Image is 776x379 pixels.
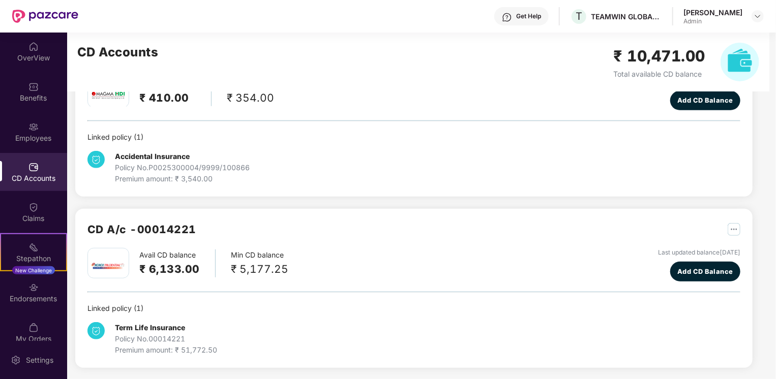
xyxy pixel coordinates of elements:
[115,152,190,161] b: Accidental Insurance
[502,12,512,22] img: svg+xml;base64,PHN2ZyBpZD0iSGVscC0zMngzMiIgeG1sbnM9Imh0dHA6Ly93d3cudzMub3JnLzIwMDAvc3ZnIiB3aWR0aD...
[1,254,66,264] div: Stepathon
[231,261,288,277] div: ₹ 5,177.25
[139,249,216,277] div: Avail CD balance
[12,10,78,23] img: New Pazcare Logo
[115,323,185,332] b: Term Life Insurance
[115,162,250,173] div: Policy No. P0025300004/9999/100866
[670,91,740,111] button: Add CD Balance
[28,242,39,252] img: svg+xml;base64,PHN2ZyB4bWxucz0iaHR0cDovL3d3dy53My5vcmcvMjAwMC9zdmciIHdpZHRoPSIyMSIgaGVpZ2h0PSIyMC...
[91,78,126,113] img: magma.png
[87,322,105,339] img: svg+xml;base64,PHN2ZyB4bWxucz0iaHR0cDovL3d3dy53My5vcmcvMjAwMC9zdmciIHdpZHRoPSIzNCIgaGVpZ2h0PSIzNC...
[658,248,740,258] div: Last updated balance [DATE]
[115,173,250,184] div: Premium amount: ₹ 3,540.00
[139,89,196,106] h2: ₹ 410.00
[683,17,742,25] div: Admin
[87,221,196,238] h2: CD A/c - 00014221
[227,89,280,106] div: ₹ 354.00
[115,344,217,356] div: Premium amount: ₹ 51,772.50
[614,70,702,78] span: Total available CD balance
[28,122,39,132] img: svg+xml;base64,PHN2ZyBpZD0iRW1wbG95ZWVzIiB4bWxucz0iaHR0cDovL3d3dy53My5vcmcvMjAwMC9zdmciIHdpZHRoPS...
[87,132,740,143] div: Linked policy ( 1 )
[139,78,212,106] div: Avail CD balance
[677,267,733,277] span: Add CD Balance
[591,12,662,21] div: TEAMWIN GLOBAL TECHNOLOGICA PRIVATE LIMITED
[28,202,39,212] img: svg+xml;base64,PHN2ZyBpZD0iQ2xhaW0iIHhtbG5zPSJodHRwOi8vd3d3LnczLm9yZy8yMDAwL3N2ZyIgd2lkdGg9IjIwIi...
[87,151,105,168] img: svg+xml;base64,PHN2ZyB4bWxucz0iaHR0cDovL3d3dy53My5vcmcvMjAwMC9zdmciIHdpZHRoPSIzNCIgaGVpZ2h0PSIzNC...
[28,323,39,333] img: svg+xml;base64,PHN2ZyBpZD0iTXlfT3JkZXJzIiBkYXRhLW5hbWU9Ik15IE9yZGVycyIgeG1sbnM9Imh0dHA6Ly93d3cudz...
[28,282,39,293] img: svg+xml;base64,PHN2ZyBpZD0iRW5kb3JzZW1lbnRzIiB4bWxucz0iaHR0cDovL3d3dy53My5vcmcvMjAwMC9zdmciIHdpZH...
[11,355,21,365] img: svg+xml;base64,PHN2ZyBpZD0iU2V0dGluZy0yMHgyMCIgeG1sbnM9Imh0dHA6Ly93d3cudzMub3JnLzIwMDAvc3ZnIiB3aW...
[683,8,742,17] div: [PERSON_NAME]
[754,12,762,20] img: svg+xml;base64,PHN2ZyBpZD0iRHJvcGRvd24tMzJ4MzIiIHhtbG5zPSJodHRwOi8vd3d3LnczLm9yZy8yMDAwL3N2ZyIgd2...
[139,261,200,277] h2: ₹ 6,133.00
[23,355,56,365] div: Settings
[614,44,706,68] h2: ₹ 10,471.00
[28,162,39,172] img: svg+xml;base64,PHN2ZyBpZD0iQ0RfQWNjb3VudHMiIGRhdGEtbmFtZT0iQ0QgQWNjb3VudHMiIHhtbG5zPSJodHRwOi8vd3...
[721,43,759,81] img: svg+xml;base64,PHN2ZyB4bWxucz0iaHR0cDovL3d3dy53My5vcmcvMjAwMC9zdmciIHhtbG5zOnhsaW5rPSJodHRwOi8vd3...
[576,10,582,22] span: T
[28,42,39,52] img: svg+xml;base64,PHN2ZyBpZD0iSG9tZSIgeG1sbnM9Imh0dHA6Ly93d3cudzMub3JnLzIwMDAvc3ZnIiB3aWR0aD0iMjAiIG...
[12,266,55,274] div: New Challenge
[91,248,126,284] img: iciciprud.png
[28,82,39,92] img: svg+xml;base64,PHN2ZyBpZD0iQmVuZWZpdHMiIHhtbG5zPSJodHRwOi8vd3d3LnczLm9yZy8yMDAwL3N2ZyIgd2lkdGg9Ij...
[677,96,733,106] span: Add CD Balance
[227,78,280,106] div: Min CD balance
[516,12,541,20] div: Get Help
[115,333,217,344] div: Policy No. 00014221
[77,43,159,62] h2: CD Accounts
[87,303,740,314] div: Linked policy ( 1 )
[670,262,740,281] button: Add CD Balance
[728,223,740,236] img: svg+xml;base64,PHN2ZyB4bWxucz0iaHR0cDovL3d3dy53My5vcmcvMjAwMC9zdmciIHdpZHRoPSIyNSIgaGVpZ2h0PSIyNS...
[231,249,288,277] div: Min CD balance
